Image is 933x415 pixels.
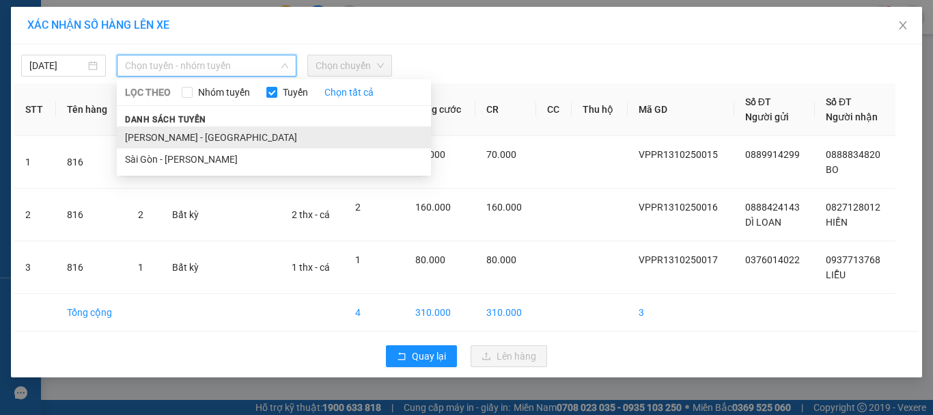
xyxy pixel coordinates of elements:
span: close [897,20,908,31]
li: [PERSON_NAME] - [GEOGRAPHIC_DATA] [117,126,431,148]
span: phone [79,50,89,61]
span: 0376014022 [745,254,800,265]
span: BO [826,164,839,175]
span: HIỀN [826,217,848,228]
span: environment [79,33,89,44]
td: 2 [14,189,56,241]
input: 13/10/2025 [29,58,85,73]
span: Quay lại [412,349,446,364]
span: 2 [138,209,143,220]
th: Tên hàng [56,83,126,136]
span: 80.000 [415,254,445,265]
li: Sài Gòn - [PERSON_NAME] [117,148,431,170]
span: LỌC THEO [125,85,171,100]
td: Tổng cộng [56,294,126,332]
span: Người gửi [745,111,789,122]
td: 816 [56,189,126,241]
li: 01 [PERSON_NAME] [6,30,260,47]
span: 70.000 [486,149,516,160]
th: STT [14,83,56,136]
button: rollbackQuay lại [386,345,457,367]
span: 0889914299 [745,149,800,160]
td: 310.000 [404,294,475,332]
span: Nhóm tuyến [193,85,255,100]
span: 160.000 [415,202,451,213]
span: rollback [397,351,406,362]
td: 4 [344,294,404,332]
li: 02523854854 [6,47,260,64]
button: uploadLên hàng [471,345,547,367]
td: Bất kỳ [161,189,212,241]
span: XÁC NHẬN SỐ HÀNG LÊN XE [27,18,169,31]
span: LIỄU [826,269,846,280]
span: Danh sách tuyến [117,113,214,126]
span: 160.000 [486,202,522,213]
td: 3 [14,241,56,294]
span: 1 [138,262,143,273]
span: 0888424143 [745,202,800,213]
td: 1 [14,136,56,189]
th: CR [475,83,536,136]
span: Chọn chuyến [316,55,384,76]
span: VPPR1310250015 [639,149,718,160]
td: Bất kỳ [161,241,212,294]
th: Tổng cước [404,83,475,136]
th: Mã GD [628,83,734,136]
td: 816 [56,136,126,189]
span: 2 thx - cá [292,209,330,220]
span: down [281,62,289,70]
td: 816 [56,241,126,294]
span: Chọn tuyến - nhóm tuyến [125,55,288,76]
span: VPPR1310250017 [639,254,718,265]
span: DÌ LOAN [745,217,781,228]
button: Close [884,7,922,45]
td: 3 [628,294,734,332]
th: CC [536,83,572,136]
span: 0888834820 [826,149,880,160]
b: [PERSON_NAME] [79,9,193,26]
span: 0827128012 [826,202,880,213]
span: Số ĐT [826,96,852,107]
td: 310.000 [475,294,536,332]
span: 80.000 [486,254,516,265]
span: 1 thx - cá [292,262,330,273]
span: Người nhận [826,111,878,122]
span: Số ĐT [745,96,771,107]
span: 1 [355,254,361,265]
b: GỬI : VP [PERSON_NAME] [6,85,227,108]
span: Tuyến [277,85,314,100]
th: Thu hộ [572,83,627,136]
img: logo.jpg [6,6,74,75]
a: Chọn tất cả [324,85,374,100]
span: VPPR1310250016 [639,202,718,213]
span: 2 [355,202,361,213]
span: 0937713768 [826,254,880,265]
